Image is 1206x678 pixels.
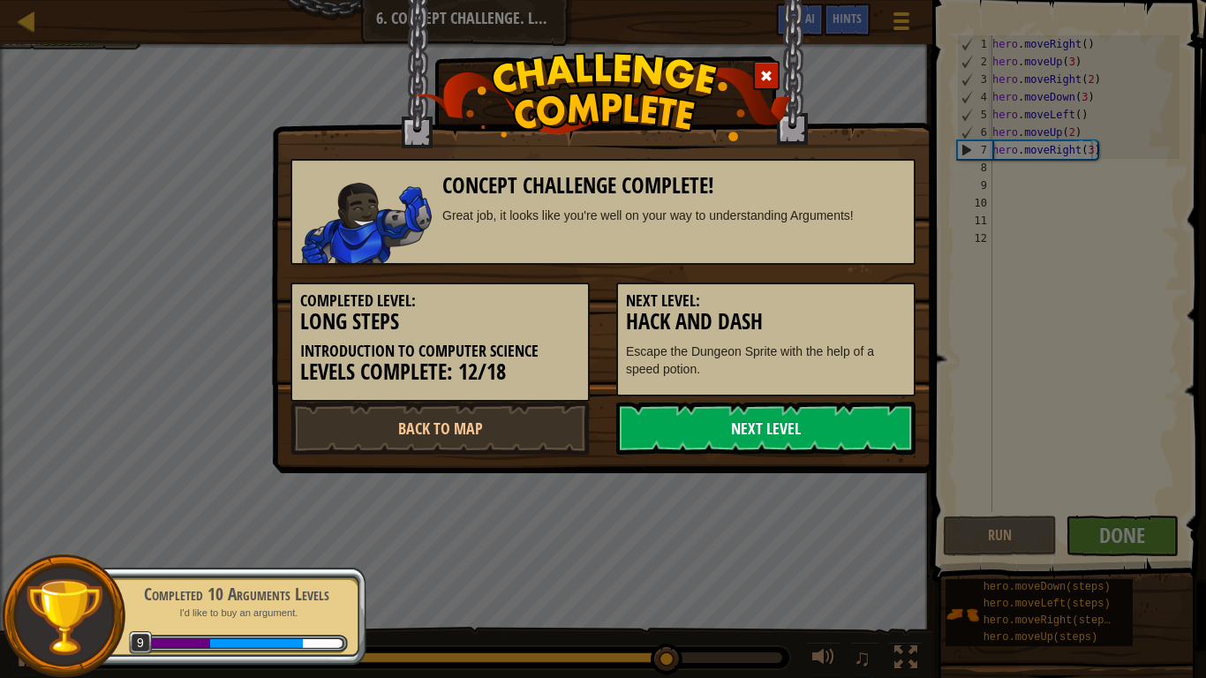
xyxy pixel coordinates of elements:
span: 9 [129,631,153,655]
a: Next Level [616,402,916,455]
a: Back to Map [290,402,590,455]
div: Completed 10 Arguments Levels [125,582,348,606]
img: challenge_complete.png [414,52,793,141]
h5: Next Level: [626,292,906,310]
h3: Long Steps [300,310,580,334]
h3: Levels Complete: 12/18 [300,360,580,384]
img: trophy.png [24,576,104,657]
div: Great job, it looks like you're well on your way to understanding Arguments! [442,207,906,224]
h5: Completed Level: [300,292,580,310]
p: Escape the Dungeon Sprite with the help of a speed potion. [626,343,906,378]
h3: Hack and Dash [626,310,906,334]
img: stalwart.png [301,183,432,263]
h5: Introduction to Computer Science [300,343,580,360]
p: I'd like to buy an argument. [125,606,348,620]
h3: Concept Challenge Complete! [442,174,906,198]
